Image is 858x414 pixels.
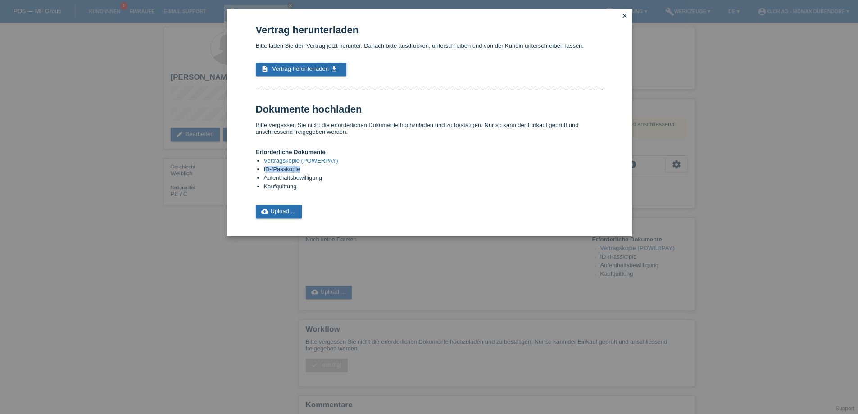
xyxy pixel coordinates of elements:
[619,11,631,22] a: close
[261,65,268,73] i: description
[264,157,338,164] a: Vertragskopie (POWERPAY)
[331,65,338,73] i: get_app
[261,208,268,215] i: cloud_upload
[264,166,603,174] li: ID-/Passkopie
[264,174,603,183] li: Aufenthaltsbewilligung
[621,12,628,19] i: close
[256,122,603,135] p: Bitte vergessen Sie nicht die erforderlichen Dokumente hochzuladen und zu bestätigen. Nur so kann...
[256,205,302,218] a: cloud_uploadUpload ...
[264,183,603,191] li: Kaufquittung
[256,24,603,36] h1: Vertrag herunterladen
[256,42,603,49] p: Bitte laden Sie den Vertrag jetzt herunter. Danach bitte ausdrucken, unterschreiben und von der K...
[272,65,329,72] span: Vertrag herunterladen
[256,104,603,115] h1: Dokumente hochladen
[256,63,346,76] a: description Vertrag herunterladen get_app
[256,149,603,155] h4: Erforderliche Dokumente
